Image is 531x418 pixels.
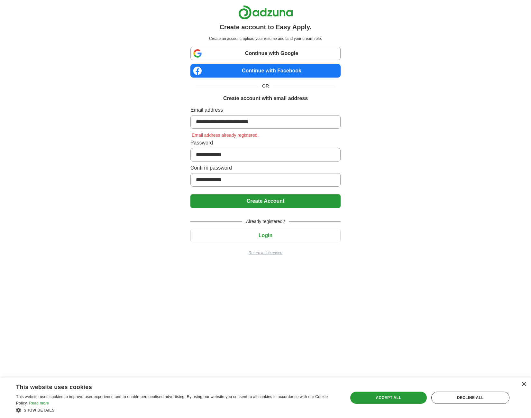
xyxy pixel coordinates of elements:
div: Close [521,382,526,387]
span: This website uses cookies to improve user experience and to enable personalised advertising. By u... [16,395,328,405]
h1: Create account to Easy Apply. [220,22,312,32]
a: Continue with Facebook [190,64,341,78]
span: Already registered? [242,218,289,225]
a: Read more, opens a new window [29,401,49,405]
div: Accept all [350,392,426,404]
div: Decline all [431,392,509,404]
a: Return to job advert [190,250,341,256]
div: Show details [16,407,338,413]
a: Continue with Google [190,47,341,60]
h1: Create account with email address [223,95,308,102]
p: Create an account, upload your resume and land your dream role. [192,36,339,42]
a: Login [190,233,341,238]
div: This website uses cookies [16,381,322,391]
label: Password [190,139,341,147]
label: Confirm password [190,164,341,172]
img: Adzuna logo [238,5,293,20]
span: Email address already registered. [190,133,260,138]
button: Login [190,229,341,242]
span: OR [258,83,273,89]
button: Create Account [190,194,341,208]
span: Show details [24,408,55,413]
label: Email address [190,106,341,114]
